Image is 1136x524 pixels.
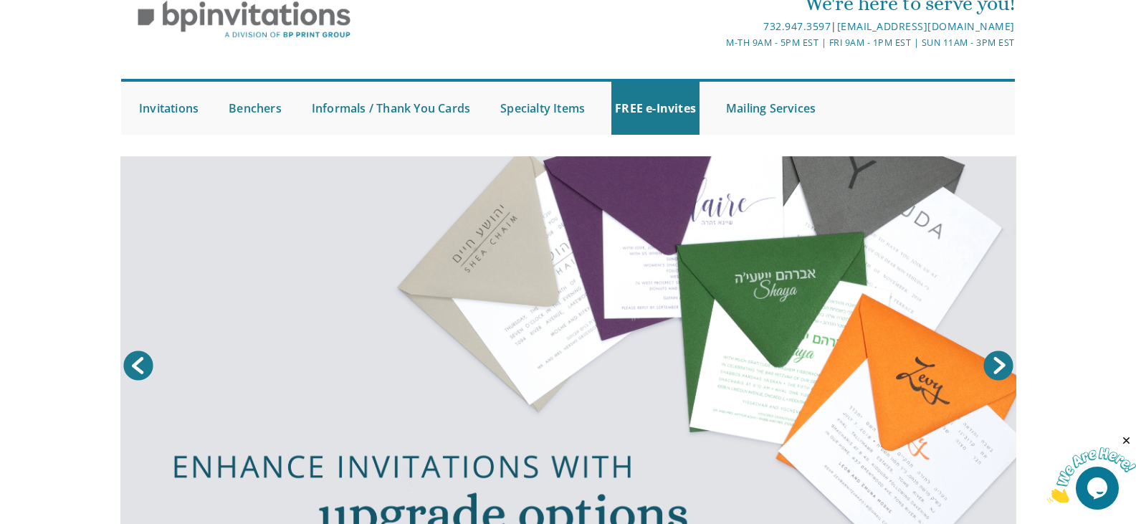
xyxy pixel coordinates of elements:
iframe: chat widget [1047,434,1136,502]
div: | [420,18,1015,35]
a: Invitations [135,82,202,135]
a: [EMAIL_ADDRESS][DOMAIN_NAME] [837,19,1015,33]
div: M-Th 9am - 5pm EST | Fri 9am - 1pm EST | Sun 11am - 3pm EST [420,35,1015,50]
a: Prev [120,348,156,384]
a: Mailing Services [722,82,819,135]
a: FREE e-Invites [611,82,700,135]
a: Benchers [225,82,285,135]
a: Informals / Thank You Cards [308,82,474,135]
a: Next [980,348,1016,384]
a: 732.947.3597 [763,19,831,33]
a: Specialty Items [497,82,588,135]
